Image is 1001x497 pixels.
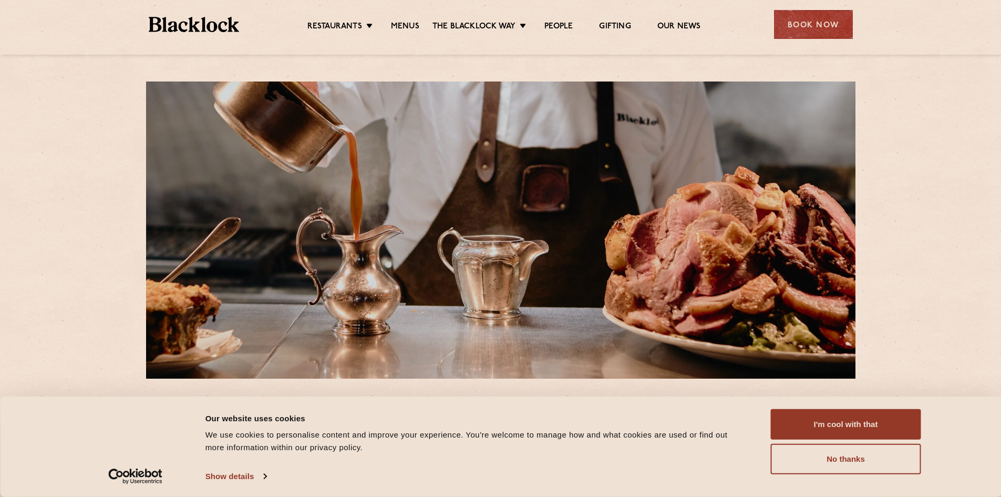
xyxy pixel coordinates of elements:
[544,22,573,33] a: People
[307,22,362,33] a: Restaurants
[205,412,747,424] div: Our website uses cookies
[205,429,747,454] div: We use cookies to personalise content and improve your experience. You're welcome to manage how a...
[774,10,853,39] div: Book Now
[149,17,240,32] img: BL_Textured_Logo-footer-cropped.svg
[599,22,631,33] a: Gifting
[391,22,419,33] a: Menus
[205,469,266,484] a: Show details
[432,22,515,33] a: The Blacklock Way
[771,444,921,474] button: No thanks
[657,22,701,33] a: Our News
[89,469,181,484] a: Usercentrics Cookiebot - opens in a new window
[771,409,921,440] button: I'm cool with that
